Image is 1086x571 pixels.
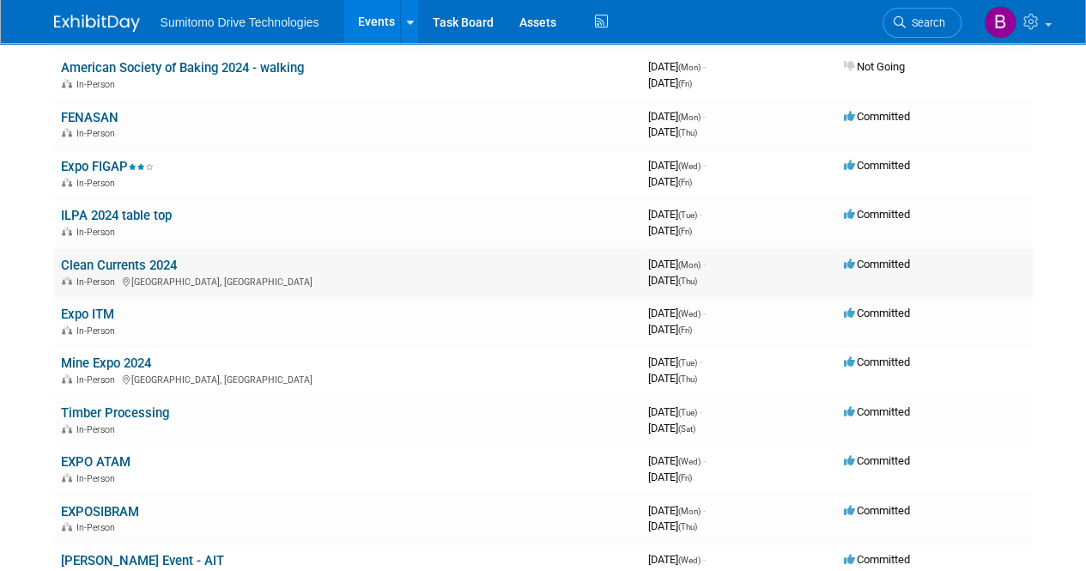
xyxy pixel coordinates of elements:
img: In-Person Event [62,374,72,383]
span: [DATE] [648,208,702,221]
a: ILPA 2024 table top [61,208,172,223]
span: (Wed) [678,457,701,466]
span: (Thu) [678,374,697,384]
span: Committed [844,307,910,319]
span: - [703,110,706,123]
span: (Mon) [678,112,701,122]
span: [DATE] [648,355,702,368]
span: - [703,159,706,172]
span: (Fri) [678,79,692,88]
span: In-Person [76,522,120,533]
a: Expo ITM [61,307,114,322]
span: Committed [844,110,910,123]
span: [DATE] [648,519,697,532]
span: [DATE] [648,125,697,138]
span: (Wed) [678,309,701,319]
span: - [703,454,706,467]
span: (Mon) [678,507,701,516]
img: In-Person Event [62,522,72,531]
span: (Fri) [678,325,692,335]
img: In-Person Event [62,79,72,88]
a: EXPOSIBRAM [61,504,139,519]
span: (Wed) [678,556,701,565]
div: [GEOGRAPHIC_DATA], [GEOGRAPHIC_DATA] [61,274,634,288]
span: Committed [844,258,910,270]
span: [DATE] [648,60,706,73]
span: - [700,405,702,418]
a: American Society of Baking 2024 - walking [61,60,304,76]
span: (Thu) [678,128,697,137]
span: - [700,208,702,221]
span: - [703,307,706,319]
span: [DATE] [648,323,692,336]
span: In-Person [76,473,120,484]
span: - [703,553,706,566]
img: In-Person Event [62,325,72,334]
span: [DATE] [648,224,692,237]
img: Brittany Mitchell [984,6,1016,39]
span: [DATE] [648,372,697,385]
span: (Mon) [678,63,701,72]
span: Committed [844,553,910,566]
span: In-Person [76,178,120,189]
span: - [703,258,706,270]
a: Clean Currents 2024 [61,258,177,273]
span: - [700,355,702,368]
span: (Thu) [678,522,697,532]
span: (Wed) [678,161,701,171]
span: (Sat) [678,424,695,434]
span: [DATE] [648,274,697,287]
span: - [703,60,706,73]
span: (Thu) [678,276,697,286]
img: ExhibitDay [54,15,140,32]
span: Committed [844,355,910,368]
span: [DATE] [648,471,692,483]
span: Committed [844,159,910,172]
a: EXPO ATAM [61,454,130,470]
a: Search [883,8,962,38]
span: (Fri) [678,178,692,187]
span: - [703,504,706,517]
span: [DATE] [648,307,706,319]
img: In-Person Event [62,473,72,482]
a: Timber Processing [61,405,169,421]
span: Committed [844,405,910,418]
span: (Mon) [678,260,701,270]
span: In-Person [76,374,120,386]
span: [DATE] [648,258,706,270]
img: In-Person Event [62,178,72,186]
span: In-Person [76,276,120,288]
span: Not Going [844,60,905,73]
a: Expo FIGAP [61,159,154,174]
a: Mine Expo 2024 [61,355,151,371]
span: Committed [844,504,910,517]
span: (Fri) [678,473,692,483]
span: [DATE] [648,405,702,418]
span: Sumitomo Drive Technologies [161,15,319,29]
span: In-Person [76,79,120,90]
img: In-Person Event [62,227,72,235]
span: [DATE] [648,175,692,188]
span: [DATE] [648,422,695,434]
span: [DATE] [648,159,706,172]
span: [DATE] [648,553,706,566]
span: (Fri) [678,227,692,236]
span: [DATE] [648,76,692,89]
a: [PERSON_NAME] Event - AIT [61,553,224,568]
span: Committed [844,208,910,221]
span: [DATE] [648,504,706,517]
span: In-Person [76,128,120,139]
span: (Tue) [678,210,697,220]
span: [DATE] [648,454,706,467]
span: (Tue) [678,408,697,417]
span: Search [906,16,945,29]
div: [GEOGRAPHIC_DATA], [GEOGRAPHIC_DATA] [61,372,634,386]
span: In-Person [76,227,120,238]
span: (Tue) [678,358,697,368]
span: Committed [844,454,910,467]
span: In-Person [76,424,120,435]
img: In-Person Event [62,424,72,433]
span: [DATE] [648,110,706,123]
a: FENASAN [61,110,118,125]
img: In-Person Event [62,128,72,137]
